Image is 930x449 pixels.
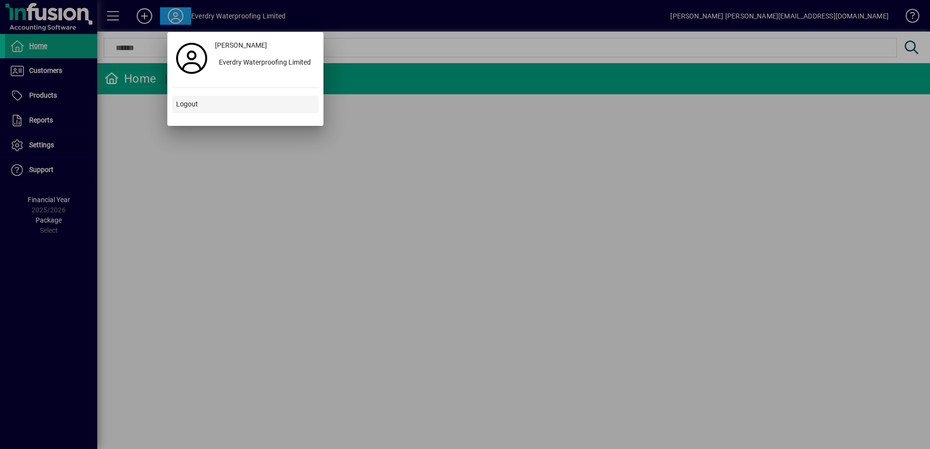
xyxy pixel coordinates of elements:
a: Profile [172,50,211,67]
a: [PERSON_NAME] [211,37,319,54]
span: [PERSON_NAME] [215,40,267,51]
span: Logout [176,99,198,109]
button: Logout [172,96,319,113]
button: Everdry Waterproofing Limited [211,54,319,72]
